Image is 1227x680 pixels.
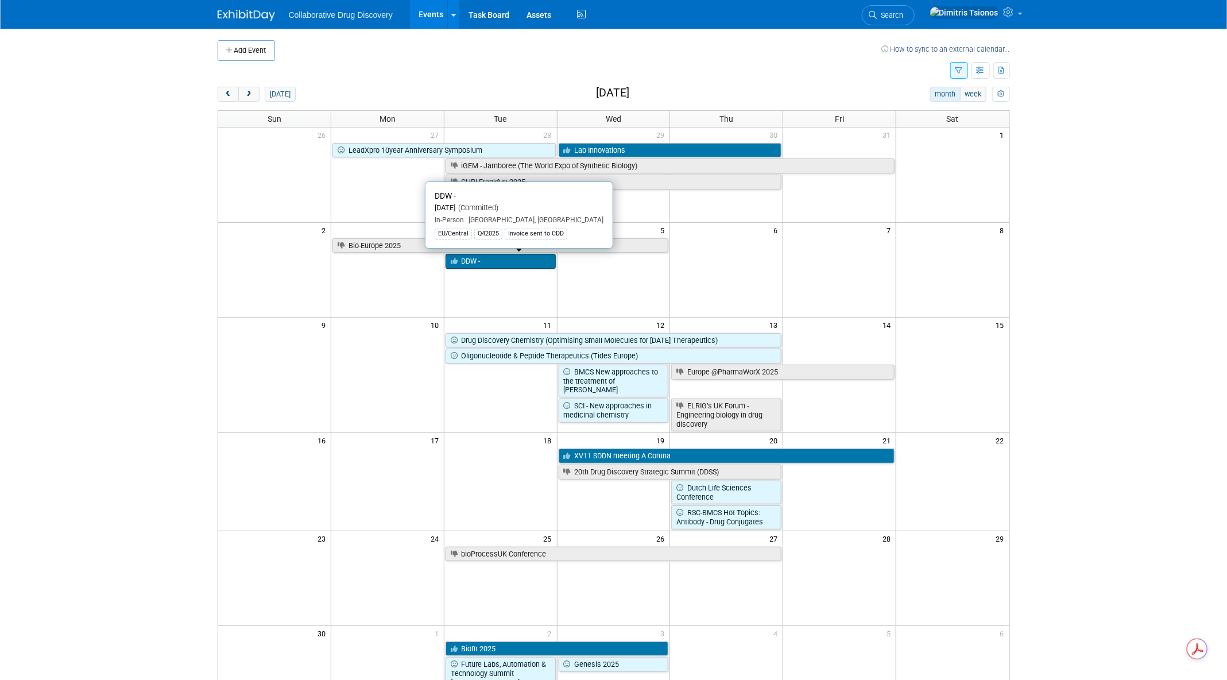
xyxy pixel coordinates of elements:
span: 26 [655,531,669,546]
span: Wed [606,114,621,123]
span: 16 [316,433,331,447]
span: 11 [543,318,557,332]
span: Sat [947,114,959,123]
span: 22 [995,433,1009,447]
a: RSC-BMCS Hot Topics: Antibody - Drug Conjugates [671,505,781,529]
a: Dutch Life Sciences Conference [671,481,781,504]
span: 17 [429,433,444,447]
span: 24 [429,531,444,546]
span: Mon [380,114,396,123]
span: 18 [543,433,557,447]
span: DDW - [435,191,456,200]
button: [DATE] [265,87,295,102]
span: [GEOGRAPHIC_DATA], [GEOGRAPHIC_DATA] [464,216,603,224]
span: Thu [719,114,733,123]
span: 30 [316,626,331,640]
span: 8 [999,223,1009,237]
span: 29 [655,127,669,142]
a: Biofit 2025 [446,642,669,656]
span: 15 [995,318,1009,332]
button: Add Event [218,40,275,61]
div: EU/Central [435,229,472,239]
a: Lab Innovations [559,143,782,158]
span: 4 [772,626,783,640]
span: Tue [494,114,507,123]
span: 30 [768,127,783,142]
span: 10 [429,318,444,332]
span: 5 [659,223,669,237]
span: 28 [543,127,557,142]
a: SCI - New approaches in medicinal chemistry [559,399,669,422]
span: 29 [995,531,1009,546]
span: 26 [316,127,331,142]
a: Genesis 2025 [559,657,669,672]
div: [DATE] [435,203,603,213]
span: 23 [316,531,331,546]
span: 1 [999,127,1009,142]
span: 28 [881,531,896,546]
a: XV11 SDDN meeting A Coruna [559,449,895,463]
button: next [238,87,260,102]
a: Europe @PharmaWorX 2025 [671,365,895,380]
span: 27 [768,531,783,546]
span: Collaborative Drug Discovery [289,10,393,20]
span: 9 [320,318,331,332]
a: bioProcessUK Conference [446,547,782,562]
span: 6 [772,223,783,237]
span: Search [877,11,904,20]
span: Fri [835,114,844,123]
span: 20 [768,433,783,447]
span: 5 [885,626,896,640]
span: 3 [659,626,669,640]
a: Drug Discovery Chemistry (Optimising Small Molecules for [DATE] Therapeutics) [446,333,782,348]
a: Search [862,5,915,25]
span: 1 [433,626,444,640]
img: ExhibitDay [218,10,275,21]
a: How to sync to an external calendar... [882,45,1010,53]
img: Dimitris Tsionos [930,6,999,19]
a: Oligonucleotide & Peptide Therapeutics (Tides Europe) [446,349,782,364]
i: Personalize Calendar [997,91,1005,98]
span: 6 [999,626,1009,640]
span: 14 [881,318,896,332]
span: 7 [885,223,896,237]
span: 12 [655,318,669,332]
span: 25 [543,531,557,546]
button: week [960,87,986,102]
button: month [930,87,961,102]
button: myCustomButton [992,87,1009,102]
span: 19 [655,433,669,447]
span: 31 [881,127,896,142]
a: iGEM - Jamboree (The World Expo of Synthetic Biology) [446,159,895,173]
a: DDW - [446,254,556,269]
a: ELRIG’s UK Forum - Engineering biology in drug discovery [671,399,781,431]
span: 13 [768,318,783,332]
span: In-Person [435,216,464,224]
span: 27 [429,127,444,142]
a: BMCS New approaches to the treatment of [PERSON_NAME] [559,365,669,397]
h2: [DATE] [596,87,629,99]
span: (Committed) [455,203,498,212]
span: Sun [268,114,281,123]
a: LeadXpro 10year Anniversary Symposium [332,143,556,158]
a: CHPI Frankfurt 2025 [446,175,782,190]
button: prev [218,87,239,102]
a: Bio-Europe 2025 [332,238,669,253]
span: 2 [547,626,557,640]
div: Q42025 [474,229,502,239]
span: 21 [881,433,896,447]
div: Invoice sent to CDD [505,229,567,239]
span: 2 [320,223,331,237]
a: 20th Drug Discovery Strategic Summit (DDSS) [559,465,782,480]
